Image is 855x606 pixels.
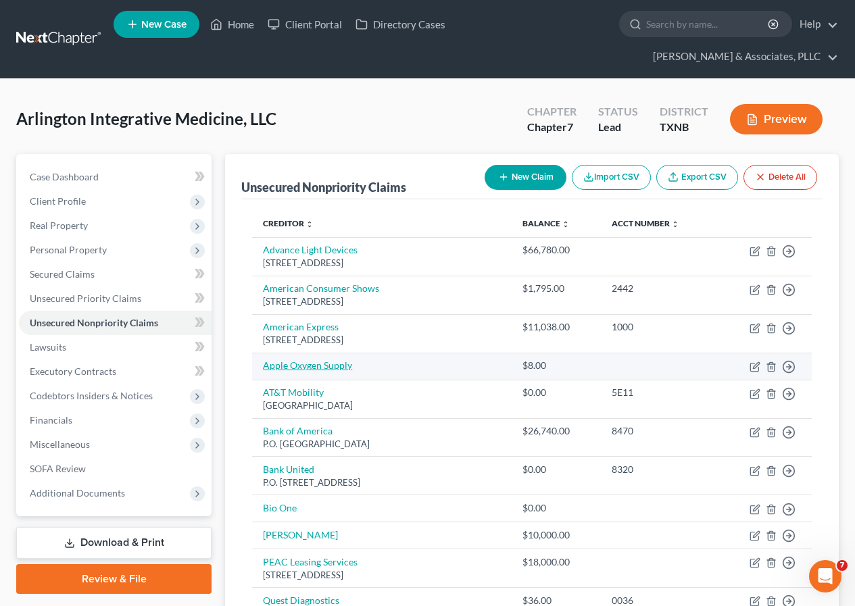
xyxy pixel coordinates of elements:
a: Download & Print [16,527,212,559]
div: Status [598,104,638,120]
input: Search by name... [646,11,770,36]
div: TXNB [660,120,708,135]
a: Home [203,12,261,36]
a: Bank United [263,463,314,475]
a: Apple Oxygen Supply [263,359,352,371]
a: Unsecured Priority Claims [19,286,212,311]
span: 7 [837,560,848,571]
a: Balance unfold_more [522,218,570,228]
span: Miscellaneous [30,438,90,450]
i: unfold_more [306,220,314,228]
i: unfold_more [671,220,679,228]
a: Export CSV [656,165,738,190]
div: $8.00 [522,359,591,372]
a: Unsecured Nonpriority Claims [19,311,212,335]
a: Acct Number unfold_more [612,218,679,228]
div: Chapter [527,104,577,120]
span: Executory Contracts [30,365,116,377]
span: Additional Documents [30,487,125,499]
span: Arlington Integrative Medicine, LLC [16,109,276,128]
iframe: Intercom live chat [809,560,841,592]
div: $10,000.00 [522,528,591,542]
div: $1,795.00 [522,282,591,295]
i: unfold_more [562,220,570,228]
div: 8320 [612,463,706,476]
a: Bank of America [263,425,333,436]
a: Executory Contracts [19,359,212,384]
a: Advance Light Devices [263,244,358,255]
a: Creditor unfold_more [263,218,314,228]
span: Unsecured Nonpriority Claims [30,317,158,328]
span: Lawsuits [30,341,66,353]
a: Directory Cases [349,12,452,36]
a: SOFA Review [19,457,212,481]
div: [STREET_ADDRESS] [263,295,500,308]
div: 2442 [612,282,706,295]
div: $11,038.00 [522,320,591,334]
div: $0.00 [522,501,591,515]
span: Unsecured Priority Claims [30,293,141,304]
button: Import CSV [572,165,651,190]
a: Case Dashboard [19,165,212,189]
div: $26,740.00 [522,424,591,438]
span: Personal Property [30,244,107,255]
div: [STREET_ADDRESS] [263,569,500,582]
div: $18,000.00 [522,555,591,569]
button: New Claim [485,165,566,190]
div: Chapter [527,120,577,135]
a: Client Portal [261,12,349,36]
div: 1000 [612,320,706,334]
div: 8470 [612,424,706,438]
span: Client Profile [30,195,86,207]
span: Real Property [30,220,88,231]
a: [PERSON_NAME] [263,529,338,540]
a: Bio One [263,502,297,513]
div: [STREET_ADDRESS] [263,334,500,347]
a: Review & File [16,564,212,594]
div: P.O. [STREET_ADDRESS] [263,476,500,489]
a: PEAC Leasing Services [263,556,358,567]
button: Preview [730,104,823,134]
a: Help [793,12,838,36]
div: $66,780.00 [522,243,591,257]
a: American Consumer Shows [263,282,379,294]
a: Secured Claims [19,262,212,286]
button: Delete All [743,165,817,190]
div: $0.00 [522,386,591,399]
span: Financials [30,414,72,426]
span: Secured Claims [30,268,95,280]
a: American Express [263,321,339,332]
div: [STREET_ADDRESS] [263,257,500,270]
span: New Case [141,20,187,30]
a: Quest Diagnostics [263,595,339,606]
span: 7 [567,120,573,133]
span: SOFA Review [30,463,86,474]
div: 5E11 [612,386,706,399]
div: District [660,104,708,120]
div: $0.00 [522,463,591,476]
div: P.O. [GEOGRAPHIC_DATA] [263,438,500,451]
a: AT&T Mobility [263,386,324,398]
div: Unsecured Nonpriority Claims [241,179,406,195]
span: Case Dashboard [30,171,99,182]
div: [GEOGRAPHIC_DATA] [263,399,500,412]
span: Codebtors Insiders & Notices [30,390,153,401]
a: Lawsuits [19,335,212,359]
div: Lead [598,120,638,135]
a: [PERSON_NAME] & Associates, PLLC [646,45,838,69]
